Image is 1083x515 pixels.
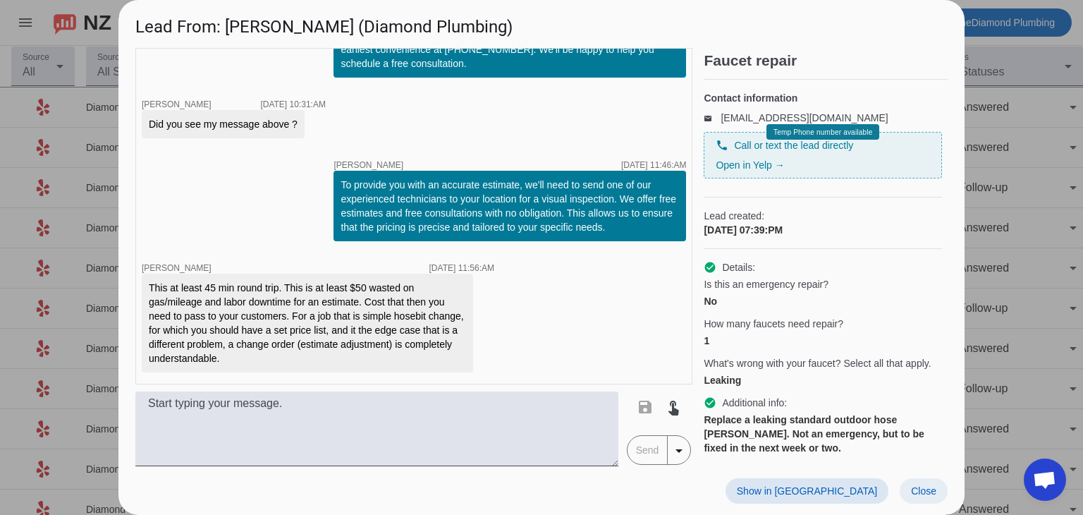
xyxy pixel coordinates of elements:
[704,396,716,409] mat-icon: check_circle
[722,396,787,410] span: Additional info:
[665,399,682,416] mat-icon: touch_app
[900,478,948,504] button: Close
[149,281,466,365] div: This at least 45 min round trip. This is at least $50 wasted on gas/mileage and labor downtime fo...
[704,209,942,223] span: Lead created:
[704,223,942,237] div: [DATE] 07:39:PM
[726,478,888,504] button: Show in [GEOGRAPHIC_DATA]
[721,112,888,123] a: [EMAIL_ADDRESS][DOMAIN_NAME]
[704,356,931,370] span: What's wrong with your faucet? Select all that apply.
[671,442,687,459] mat-icon: arrow_drop_down
[716,139,728,152] mat-icon: phone
[716,159,784,171] a: Open in Yelp →
[704,54,948,68] h2: Faucet repair
[722,260,755,274] span: Details:
[911,485,936,497] span: Close
[704,373,942,387] div: Leaking
[621,161,686,169] div: [DATE] 11:46:AM
[704,114,721,121] mat-icon: email
[773,128,872,136] span: Temp Phone number available
[704,261,716,274] mat-icon: check_circle
[704,294,942,308] div: No
[142,99,212,109] span: [PERSON_NAME]
[704,91,942,105] h4: Contact information
[341,178,679,234] div: To provide you with an accurate estimate, we'll need to send one of our experienced technicians t...
[704,317,843,331] span: How many faucets need repair?
[704,413,942,455] div: Replace a leaking standard outdoor hose [PERSON_NAME]. Not an emergency, but to be fixed in the n...
[737,485,877,497] span: Show in [GEOGRAPHIC_DATA]
[142,263,212,273] span: [PERSON_NAME]
[149,117,298,131] div: Did you see my message above ?
[704,277,828,291] span: Is this an emergency repair?
[260,100,325,109] div: [DATE] 10:31:AM
[734,138,853,152] span: Call or text the lead directly
[334,161,403,169] span: [PERSON_NAME]
[1024,459,1066,501] div: Open chat
[704,334,942,348] div: 1
[429,264,494,272] div: [DATE] 11:56:AM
